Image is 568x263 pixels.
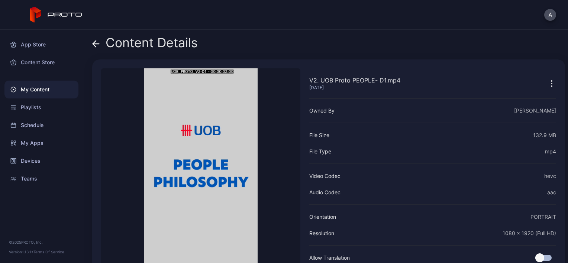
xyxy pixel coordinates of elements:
[4,81,78,98] a: My Content
[4,152,78,170] a: Devices
[4,116,78,134] a: Schedule
[544,9,556,21] button: A
[9,250,33,254] span: Version 1.13.1 •
[309,253,350,262] div: Allow Translation
[309,147,331,156] div: File Type
[309,85,400,91] div: [DATE]
[309,172,341,181] div: Video Codec
[503,229,556,238] div: 1080 x 1920 (Full HD)
[545,147,556,156] div: mp4
[309,188,341,197] div: Audio Codec
[309,131,329,140] div: File Size
[530,212,556,221] div: PORTRAIT
[4,36,78,53] a: App Store
[4,98,78,116] a: Playlists
[4,170,78,188] a: Teams
[309,76,400,85] div: V2. UOB Proto PEOPLE- D1.mp4
[514,106,556,115] div: [PERSON_NAME]
[544,172,556,181] div: hevc
[4,53,78,71] a: Content Store
[4,134,78,152] a: My Apps
[309,106,335,115] div: Owned By
[309,212,336,221] div: Orientation
[533,131,556,140] div: 132.9 MB
[309,229,334,238] div: Resolution
[547,188,556,197] div: aac
[9,239,74,245] div: © 2025 PROTO, Inc.
[92,36,198,53] div: Content Details
[33,250,64,254] a: Terms Of Service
